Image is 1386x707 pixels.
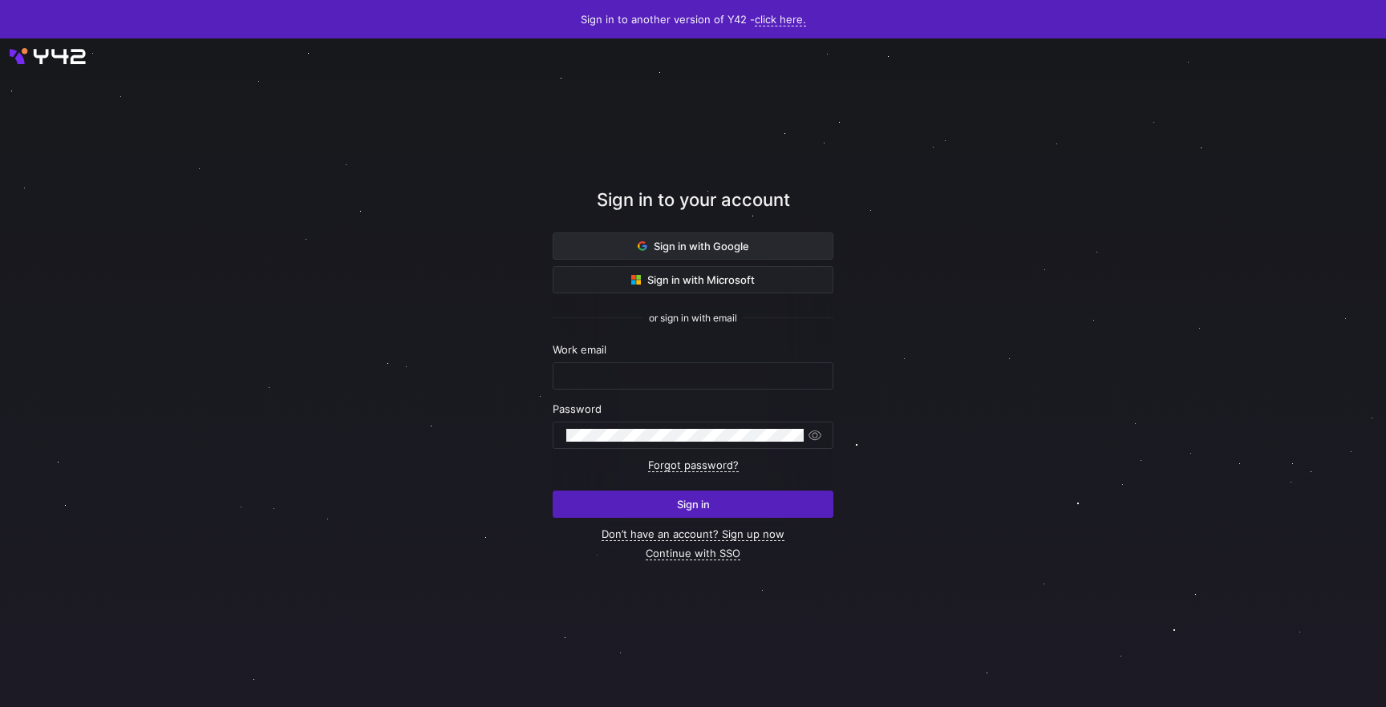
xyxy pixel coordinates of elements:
[602,527,784,541] a: Don’t have an account? Sign up now
[553,187,833,232] div: Sign in to your account
[649,313,737,324] span: or sign in with email
[553,266,833,293] button: Sign in with Microsoft
[755,13,806,26] a: click here.
[631,273,755,286] span: Sign in with Microsoft
[553,232,833,260] button: Sign in with Google
[646,547,740,560] a: Continue with SSO
[677,498,710,511] span: Sign in
[553,402,602,415] span: Password
[638,240,749,252] span: Sign in with Google
[553,343,606,356] span: Work email
[553,491,833,518] button: Sign in
[648,459,739,472] a: Forgot password?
